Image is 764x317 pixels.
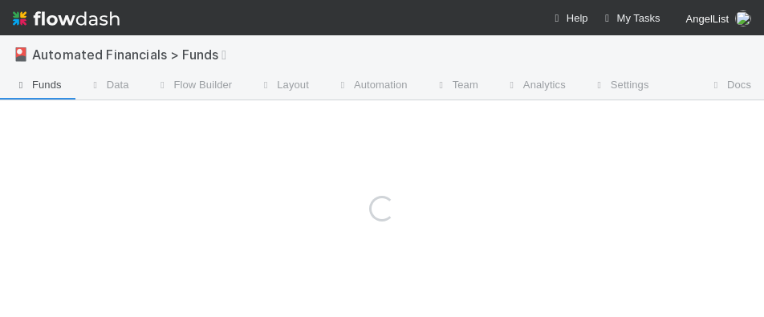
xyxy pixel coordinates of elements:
span: My Tasks [601,12,660,24]
a: Layout [245,74,322,100]
div: Help [551,10,588,26]
img: logo-inverted-e16ddd16eac7371096b0.svg [13,5,120,32]
a: Flow Builder [142,74,246,100]
a: Settings [579,74,662,100]
a: Analytics [491,74,579,100]
span: 🎴 [13,47,29,61]
a: Data [75,74,142,100]
span: Automated Financials > Funds [32,47,241,63]
span: Funds [13,77,62,93]
img: avatar_574f8970-b283-40ff-a3d7-26909d9947cc.png [735,10,751,26]
a: Automation [322,74,421,100]
a: My Tasks [601,10,660,26]
a: Docs [695,74,764,100]
a: Team [421,74,491,100]
span: AngelList [686,13,729,25]
span: Flow Builder [155,77,233,93]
